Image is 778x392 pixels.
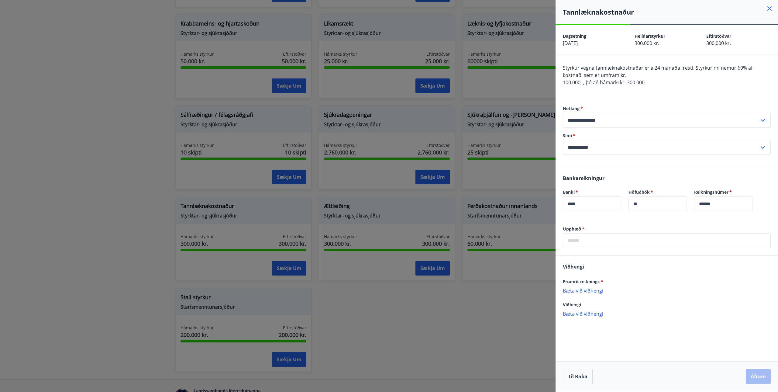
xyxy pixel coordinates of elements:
div: Upphæð [563,233,771,248]
button: Til baka [563,369,593,384]
span: 300.000 kr. [635,40,659,47]
span: Viðhengi [563,302,581,307]
span: 300.000 kr. [706,40,731,47]
label: Reikningsnúmer [694,189,752,195]
label: Upphæð [563,226,771,232]
span: 100.000,-, þó að hámarki kr. 300.000,-. [563,79,649,86]
span: Bankareikningur [563,175,604,182]
span: Frumrit reiknings [563,279,603,284]
label: Sími [563,133,771,139]
label: Höfuðbók [628,189,687,195]
label: Netfang [563,106,771,112]
span: Heildarstyrkur [635,33,665,39]
span: Styrkur vegna tannlæknakostnaðar er á 24 mánaða fresti. Styrkurinn nemur 60% af kostnaði sem er u... [563,64,752,78]
p: Bæta við viðhengi [563,310,771,317]
h4: Tannlæknakostnaður [563,7,778,16]
span: Eftirstöðvar [706,33,731,39]
p: Bæta við viðhengi [563,287,771,293]
span: [DATE] [563,40,578,47]
label: Banki [563,189,621,195]
span: Viðhengi [563,263,584,270]
span: Dagsetning [563,33,586,39]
